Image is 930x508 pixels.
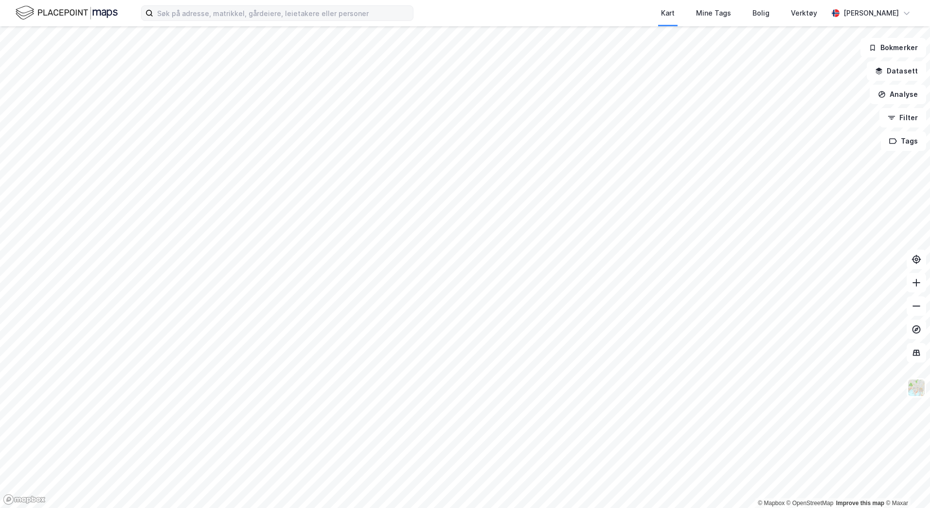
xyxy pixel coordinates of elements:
div: Mine Tags [696,7,731,19]
input: Søk på adresse, matrikkel, gårdeiere, leietakere eller personer [153,6,413,20]
img: Z [907,379,926,397]
a: Improve this map [836,500,884,507]
div: [PERSON_NAME] [843,7,899,19]
div: Kart [661,7,675,19]
div: Verktøy [791,7,817,19]
a: Mapbox [758,500,785,507]
iframe: Chat Widget [881,461,930,508]
button: Filter [879,108,926,127]
button: Bokmerker [860,38,926,57]
a: OpenStreetMap [787,500,834,507]
img: logo.f888ab2527a4732fd821a326f86c7f29.svg [16,4,118,21]
div: Bolig [752,7,769,19]
a: Mapbox homepage [3,494,46,505]
button: Datasett [867,61,926,81]
div: Kontrollprogram for chat [881,461,930,508]
button: Tags [881,131,926,151]
button: Analyse [870,85,926,104]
